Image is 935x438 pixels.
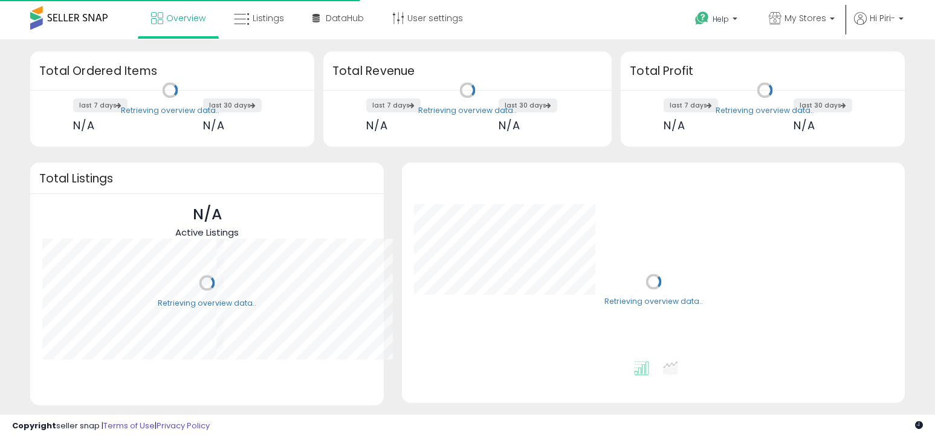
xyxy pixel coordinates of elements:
[694,11,710,26] i: Get Help
[326,12,364,24] span: DataHub
[103,420,155,431] a: Terms of Use
[685,2,749,39] a: Help
[716,105,814,116] div: Retrieving overview data..
[12,420,56,431] strong: Copyright
[604,297,703,308] div: Retrieving overview data..
[158,298,256,309] div: Retrieving overview data..
[12,420,210,432] div: seller snap | |
[854,12,904,39] a: Hi Piri-
[166,12,205,24] span: Overview
[870,12,895,24] span: Hi Piri-
[253,12,284,24] span: Listings
[713,14,729,24] span: Help
[418,105,517,116] div: Retrieving overview data..
[157,420,210,431] a: Privacy Policy
[121,105,219,116] div: Retrieving overview data..
[785,12,826,24] span: My Stores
